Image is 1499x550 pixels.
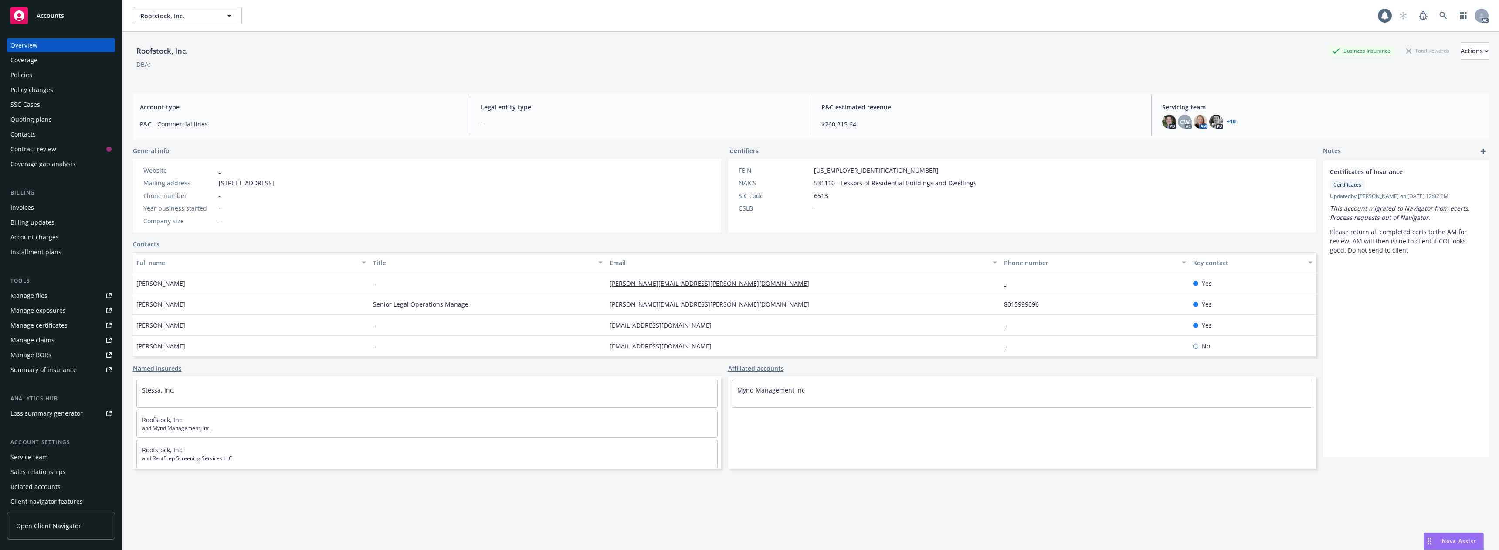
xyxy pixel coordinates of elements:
span: Yes [1202,321,1212,330]
a: +10 [1227,119,1236,124]
button: Key contact [1190,252,1316,273]
em: This account migrated to Navigator from ecerts. Process requests out of Navigator. [1330,204,1472,222]
span: [STREET_ADDRESS] [219,178,274,188]
a: Report a Bug [1414,7,1432,24]
a: Coverage [7,53,115,67]
div: Installment plans [10,245,61,259]
button: Nova Assist [1424,533,1484,550]
a: Installment plans [7,245,115,259]
div: Sales relationships [10,465,66,479]
a: Roofstock, Inc. [142,416,184,424]
div: Mailing address [143,178,215,188]
span: 531110 - Lessors of Residential Buildings and Dwellings [814,178,977,188]
div: DBA: - [136,60,153,69]
span: P&C - Commercial lines [140,120,459,129]
span: [PERSON_NAME] [136,300,185,309]
div: Total Rewards [1402,45,1454,56]
div: Related accounts [10,480,61,494]
a: Manage files [7,289,115,303]
a: Stessa, Inc. [142,386,175,394]
div: Coverage gap analysis [10,157,75,171]
span: and RentPrep Screening Services LLC [142,454,712,462]
a: Manage certificates [7,318,115,332]
a: Account charges [7,230,115,244]
span: and Mynd Management, Inc. [142,424,712,432]
div: Policy changes [10,83,53,97]
a: [PERSON_NAME][EMAIL_ADDRESS][PERSON_NAME][DOMAIN_NAME] [610,279,816,287]
a: 8015999096 [1004,300,1046,308]
span: [PERSON_NAME] [136,279,185,288]
span: Legal entity type [481,102,800,112]
a: Client navigator features [7,495,115,509]
div: Manage BORs [10,348,51,362]
div: Manage exposures [10,304,66,318]
span: Accounts [37,12,64,19]
button: Title [370,252,606,273]
div: Account charges [10,230,59,244]
button: Phone number [1000,252,1190,273]
a: Contacts [7,127,115,141]
div: Contract review [10,142,56,156]
span: P&C estimated revenue [821,102,1141,112]
button: Roofstock, Inc. [133,7,242,24]
a: Contacts [133,239,159,249]
div: Drag to move [1424,533,1435,550]
img: photo [1194,115,1207,129]
span: Yes [1202,279,1212,288]
div: Policies [10,68,32,82]
span: [US_EMPLOYER_IDENTIFICATION_NUMBER] [814,166,939,175]
img: photo [1162,115,1176,129]
div: Certificates of InsuranceCertificatesUpdatedby [PERSON_NAME] on [DATE] 12:02 PMThis account migra... [1323,160,1489,262]
div: Summary of insurance [10,363,77,377]
a: - [1004,279,1013,287]
div: Billing updates [10,215,54,229]
div: CSLB [739,204,811,213]
span: Account type [140,102,459,112]
div: Coverage [10,53,37,67]
div: NAICS [739,178,811,188]
span: - [814,204,816,213]
span: - [481,120,800,129]
span: [PERSON_NAME] [136,342,185,351]
div: Website [143,166,215,175]
span: - [219,191,221,200]
a: Manage BORs [7,348,115,362]
a: Quoting plans [7,113,115,126]
a: Start snowing [1394,7,1412,24]
img: photo [1209,115,1223,129]
div: Key contact [1193,258,1303,267]
span: Manage exposures [7,304,115,318]
a: Mynd Management Inc [737,386,805,394]
div: Company size [143,216,215,225]
a: - [1004,321,1013,329]
span: Updated by [PERSON_NAME] on [DATE] 12:02 PM [1330,192,1482,200]
span: Servicing team [1162,102,1482,112]
div: SIC code [739,191,811,200]
div: Manage certificates [10,318,68,332]
div: SSC Cases [10,98,40,112]
a: Service team [7,450,115,464]
div: Account settings [7,438,115,447]
span: Nova Assist [1442,537,1476,545]
span: [PERSON_NAME] [136,321,185,330]
div: Phone number [143,191,215,200]
div: Analytics hub [7,394,115,403]
span: CW [1180,117,1190,126]
span: Certificates [1333,181,1361,189]
div: Overview [10,38,37,52]
a: Named insureds [133,364,182,373]
a: Search [1435,7,1452,24]
span: Identifiers [728,146,759,155]
button: Full name [133,252,370,273]
span: - [373,321,375,330]
span: $260,315.64 [821,120,1141,129]
a: Switch app [1455,7,1472,24]
a: Invoices [7,201,115,215]
span: - [219,216,221,225]
div: Tools [7,277,115,285]
a: Affiliated accounts [728,364,784,373]
div: Manage claims [10,333,54,347]
span: No [1202,342,1210,351]
a: Billing updates [7,215,115,229]
span: - [373,279,375,288]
